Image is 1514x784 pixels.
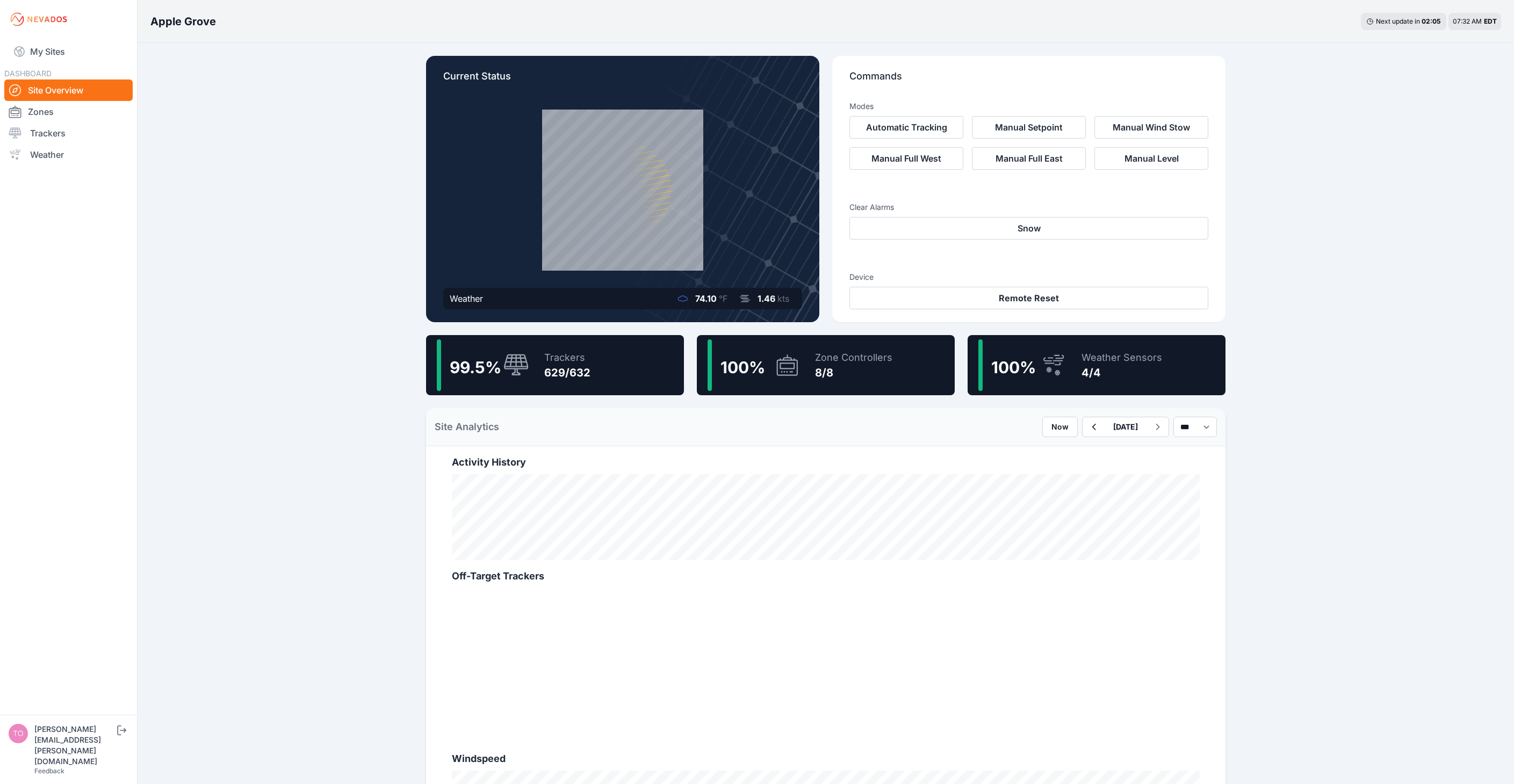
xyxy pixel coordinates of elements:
button: Snow [849,217,1208,239]
button: Automatic Tracking [849,116,963,139]
span: kts [777,293,789,304]
a: 100%Zone Controllers8/8 [697,335,955,395]
p: Current Status [443,69,802,92]
h2: Activity History [452,455,1200,470]
button: Manual Setpoint [972,116,1086,139]
div: Weather [450,292,483,305]
div: 8/8 [815,365,892,380]
a: Site Overview [4,79,133,101]
button: Manual Full West [849,147,963,170]
div: Weather Sensors [1082,350,1162,365]
h3: Modes [849,101,874,112]
a: Trackers [4,122,133,144]
div: 02 : 05 [1422,17,1441,26]
p: Commands [849,69,1208,92]
button: Manual Wind Stow [1094,116,1208,139]
h3: Clear Alarms [849,202,1208,213]
div: [PERSON_NAME][EMAIL_ADDRESS][PERSON_NAME][DOMAIN_NAME] [34,724,115,767]
button: Now [1042,417,1078,437]
span: 100 % [991,358,1036,377]
a: 100%Weather Sensors4/4 [968,335,1225,395]
img: Nevados [9,11,69,28]
span: 07:32 AM [1453,17,1482,25]
h2: Site Analytics [435,419,499,434]
nav: Breadcrumb [150,8,216,35]
span: °F [719,293,727,304]
button: Remote Reset [849,287,1208,309]
span: Next update in [1376,17,1420,25]
div: Zone Controllers [815,350,892,365]
a: 99.5%Trackers629/632 [426,335,684,395]
button: Manual Level [1094,147,1208,170]
h2: Windspeed [452,751,1200,766]
a: My Sites [4,39,133,64]
div: 4/4 [1082,365,1162,380]
span: 74.10 [695,293,717,304]
span: 99.5 % [450,358,501,377]
a: Weather [4,144,133,165]
span: 1.46 [758,293,775,304]
img: tomasz.barcz@energix-group.com [9,724,28,743]
a: Zones [4,101,133,122]
span: EDT [1484,17,1497,25]
h3: Apple Grove [150,14,216,29]
button: [DATE] [1105,417,1147,437]
button: Manual Full East [972,147,1086,170]
h3: Device [849,272,1208,282]
a: Feedback [34,767,64,775]
span: 100 % [720,358,765,377]
span: DASHBOARD [4,69,52,78]
div: 629/632 [544,365,590,380]
div: Trackers [544,350,590,365]
h2: Off-Target Trackers [452,569,1200,584]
